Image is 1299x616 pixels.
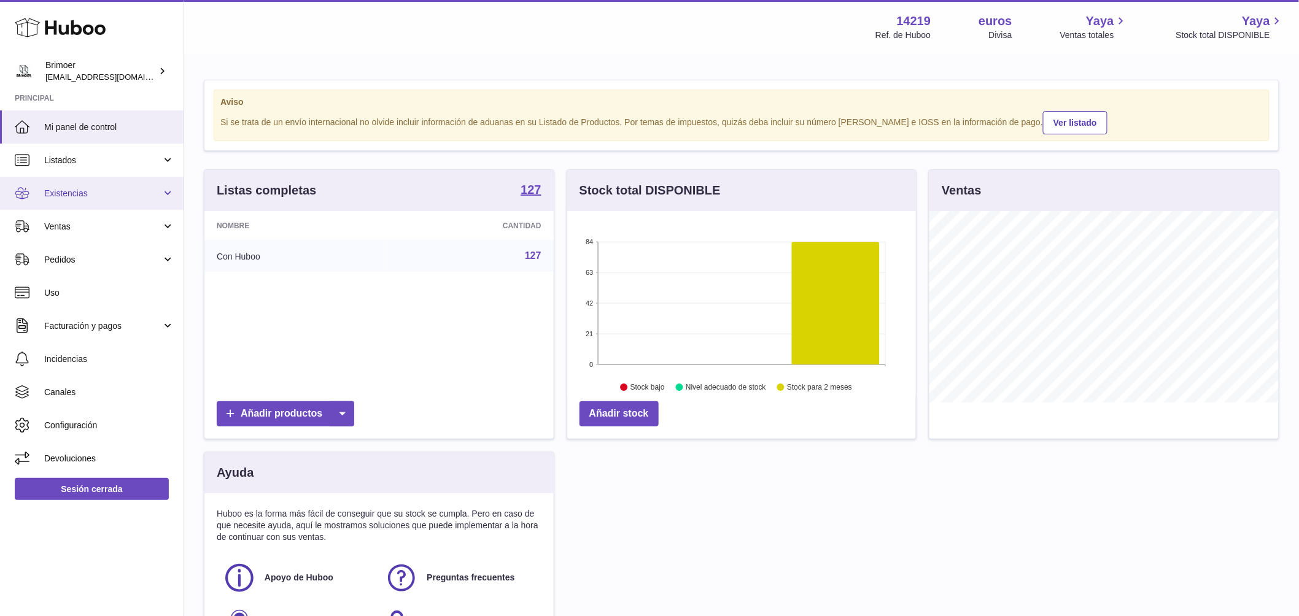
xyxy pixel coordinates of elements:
text: 84 [586,238,593,245]
font: Incidencias [44,354,87,364]
font: Listas completas [217,183,316,197]
text: Stock bajo [630,383,665,392]
font: Brimoer [45,60,76,70]
a: Sesión cerrada [15,478,169,500]
font: [EMAIL_ADDRESS][DOMAIN_NAME] [45,72,180,82]
text: Nivel adecuado de stock [686,383,767,392]
a: Yaya Ventas totales [1060,13,1128,41]
text: Stock para 2 meses [787,383,852,392]
font: Stock total DISPONIBLE [1176,30,1270,40]
font: Ventas [44,221,71,231]
font: Añadir productos [241,408,322,418]
font: Configuración [44,420,97,430]
font: Sesión cerrada [61,484,122,494]
a: Preguntas frecuentes [385,561,535,595]
text: 42 [586,299,593,307]
font: Principal [15,94,54,102]
font: Pedidos [44,255,76,264]
font: Con Huboo [217,251,260,261]
a: Apoyo de Huboo [223,561,373,595]
font: Ref. de Huboo [875,30,931,40]
a: 127 [525,250,541,261]
font: Yaya [1086,14,1114,28]
font: Facturación y pagos [44,321,122,331]
font: Añadir stock [589,408,649,418]
text: 21 [586,330,593,337]
font: Huboo es la forma más fácil de conseguir que su stock se cumpla. Pero en caso de que necesite ayu... [217,509,538,542]
font: Ventas [942,183,981,197]
text: 63 [586,269,593,276]
font: Listados [44,155,76,165]
font: Canales [44,387,76,397]
font: Preguntas frecuentes [427,572,514,582]
font: 14219 [897,14,931,28]
img: oroses@renuevo.es [15,62,33,80]
font: Mi panel de control [44,122,117,132]
a: Yaya Stock total DISPONIBLE [1176,13,1284,41]
font: Aviso [220,97,244,107]
font: Si se trata de un envío internacional no olvide incluir información de aduanas en su Listado de P... [220,118,1043,128]
a: Ver listado [1043,111,1107,134]
font: Ventas totales [1060,30,1114,40]
a: 127 [521,183,541,198]
text: 0 [589,361,593,368]
font: euros [979,14,1012,28]
font: Devoluciones [44,453,96,463]
font: Stock total DISPONIBLE [580,183,721,197]
font: Ayuda [217,466,254,479]
font: Yaya [1242,14,1270,28]
font: Uso [44,288,60,298]
font: Apoyo de Huboo [265,572,333,582]
font: Cantidad [503,221,541,230]
font: Existencias [44,188,88,198]
font: 127 [521,183,541,196]
a: Añadir stock [580,401,659,426]
a: Añadir productos [217,401,354,426]
font: Nombre [217,221,249,230]
font: Ver listado [1053,118,1097,128]
font: Divisa [989,30,1012,40]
